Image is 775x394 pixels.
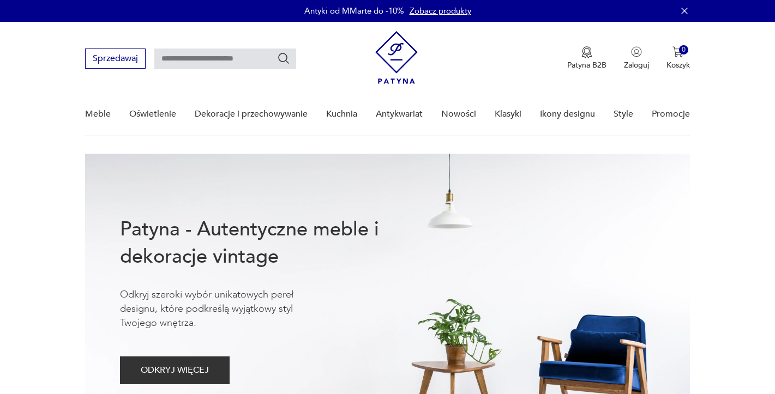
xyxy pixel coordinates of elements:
[85,56,146,63] a: Sprzedawaj
[376,93,423,135] a: Antykwariat
[120,288,327,330] p: Odkryj szeroki wybór unikatowych pereł designu, które podkreślą wyjątkowy styl Twojego wnętrza.
[624,60,649,70] p: Zaloguj
[277,52,290,65] button: Szukaj
[666,46,690,70] button: 0Koszyk
[666,60,690,70] p: Koszyk
[375,31,418,84] img: Patyna - sklep z meblami i dekoracjami vintage
[672,46,683,57] img: Ikona koszyka
[567,46,606,70] a: Ikona medaluPatyna B2B
[567,46,606,70] button: Patyna B2B
[120,216,414,270] h1: Patyna - Autentyczne meble i dekoracje vintage
[441,93,476,135] a: Nowości
[85,49,146,69] button: Sprzedawaj
[652,93,690,135] a: Promocje
[567,60,606,70] p: Patyna B2B
[540,93,595,135] a: Ikony designu
[326,93,357,135] a: Kuchnia
[85,93,111,135] a: Meble
[581,46,592,58] img: Ikona medalu
[120,356,230,384] button: ODKRYJ WIĘCEJ
[624,46,649,70] button: Zaloguj
[304,5,404,16] p: Antyki od MMarte do -10%
[631,46,642,57] img: Ikonka użytkownika
[129,93,176,135] a: Oświetlenie
[495,93,521,135] a: Klasyki
[679,45,688,54] div: 0
[195,93,308,135] a: Dekoracje i przechowywanie
[120,367,230,375] a: ODKRYJ WIĘCEJ
[614,93,633,135] a: Style
[410,5,471,16] a: Zobacz produkty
